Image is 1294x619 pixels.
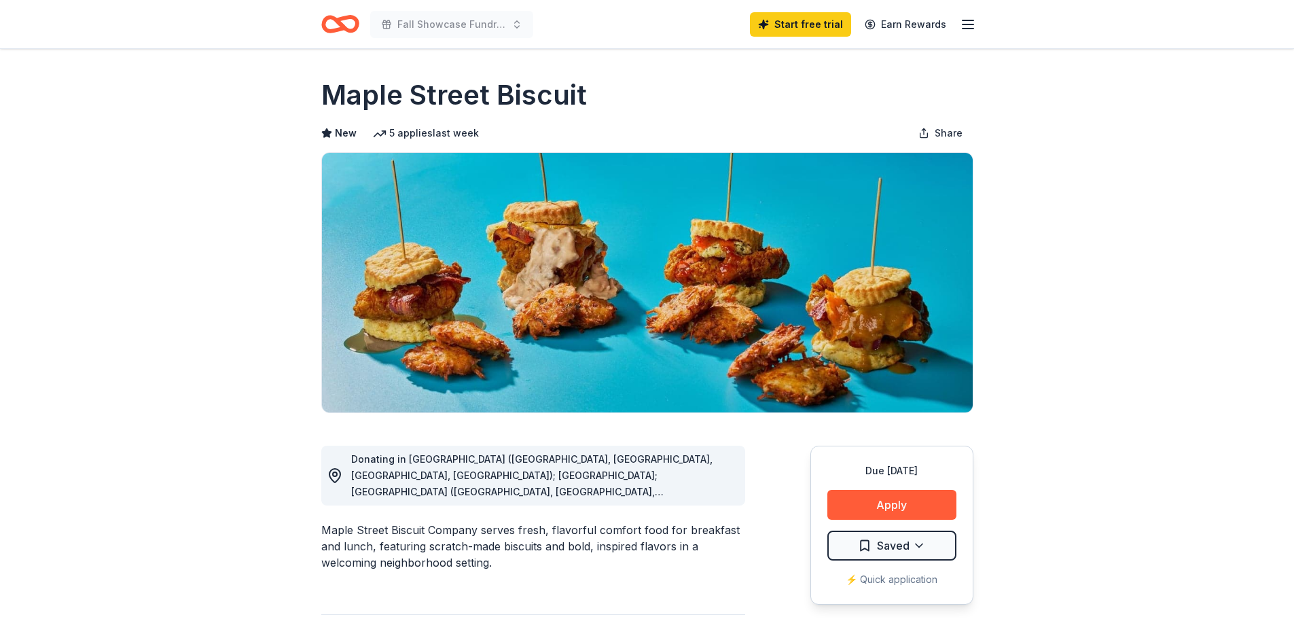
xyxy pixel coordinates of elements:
button: Saved [827,531,956,561]
a: Start free trial [750,12,851,37]
h1: Maple Street Biscuit [321,76,587,114]
a: Home [321,8,359,40]
button: Fall Showcase Fundraiser [370,11,533,38]
span: Saved [877,537,910,554]
span: Share [935,125,963,141]
div: 5 applies last week [373,125,479,141]
button: Share [907,120,973,147]
button: Apply [827,490,956,520]
span: New [335,125,357,141]
img: Image for Maple Street Biscuit [322,153,973,412]
div: Maple Street Biscuit Company serves fresh, flavorful comfort food for breakfast and lunch, featur... [321,522,745,571]
span: Fall Showcase Fundraiser [397,16,506,33]
a: Earn Rewards [857,12,954,37]
div: Due [DATE] [827,463,956,479]
div: ⚡️ Quick application [827,571,956,588]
